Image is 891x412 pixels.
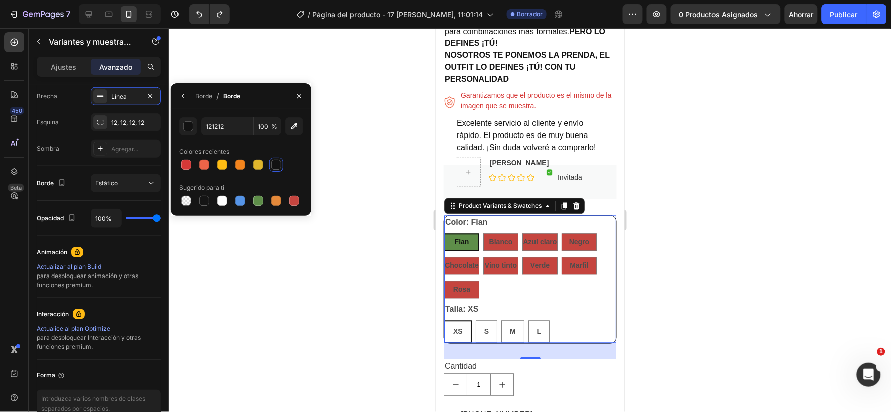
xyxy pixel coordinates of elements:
[111,145,138,153] font: Agregar...
[216,91,219,101] font: /
[785,4,818,24] button: Ahorrar
[671,4,781,24] button: 0 productos asignados
[51,63,77,71] font: Ajustes
[822,4,866,24] button: Publicar
[271,123,277,130] font: %
[37,92,57,100] font: Brecha
[99,63,132,71] font: Avanzado
[66,9,70,19] font: 7
[10,184,22,191] font: Beta
[37,179,54,187] font: Borde
[111,93,127,100] font: Línea
[25,381,97,393] p: [PHONE_NUMBER]
[37,118,59,126] font: Esquina
[12,107,22,114] font: 450
[37,248,67,256] font: Animación
[312,10,483,19] font: Página del producto - 17 [PERSON_NAME], 11:01:14
[308,10,310,19] font: /
[37,214,64,222] font: Opacidad
[91,174,161,192] button: Estático
[189,4,230,24] div: Deshacer/Rehacer
[37,263,101,270] font: Actualizar al plan Build
[179,148,229,155] font: Colores recientes
[37,325,110,332] font: Actualice al plan Optimize
[830,10,858,19] font: Publicar
[517,10,543,18] font: Borrador
[37,145,59,152] font: Sombra
[223,92,240,100] font: Borde
[857,363,881,387] iframe: Chat en vivo de Intercom
[879,348,883,355] font: 1
[195,92,212,101] div: Borde
[195,92,212,100] font: Borde
[201,117,253,135] input: Por ejemplo: FFFFFF
[37,272,138,289] font: para desbloquear animación y otras funciones premium.
[179,184,224,191] font: Sugerido para ti
[436,28,624,412] iframe: Área de diseño
[95,179,118,187] font: Estático
[49,37,182,47] font: Variantes y muestras de productos
[37,372,55,379] font: Forma
[49,36,134,48] p: Variantes y muestras de productos
[789,10,814,19] font: Ahorrar
[4,4,75,24] button: 7
[679,10,758,19] font: 0 productos asignados
[37,334,141,350] font: para desbloquear Interacción y otras funciones premium.
[111,119,144,126] font: 12, 12, 12, 12
[37,310,69,318] font: Interacción
[91,209,121,227] input: Auto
